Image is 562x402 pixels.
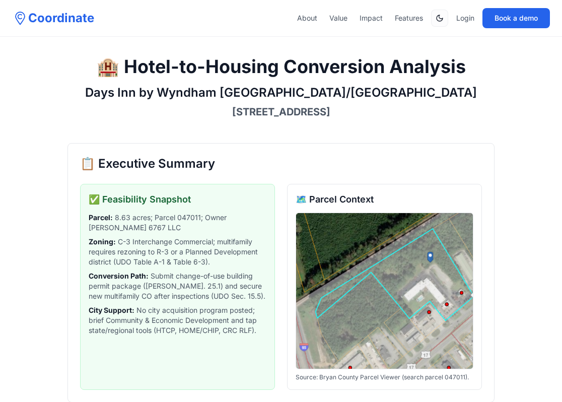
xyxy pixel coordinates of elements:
h3: 🗺️ Parcel Context [296,192,473,207]
a: About [297,13,317,23]
a: Features [395,13,423,23]
img: Coordinate [12,10,28,26]
h1: 🏨 Hotel-to-Housing Conversion Analysis [67,56,495,77]
a: Login [456,13,474,23]
button: Switch to dark mode [431,10,448,27]
img: Parcel 047011 context map [296,213,473,369]
span: 8.63 acres; Parcel 047011; Owner [PERSON_NAME] 6767 LLC [89,213,266,233]
strong: Conversion Path : [89,272,149,280]
span: Submit change-of-use building permit package ([PERSON_NAME]. 25.1) and secure new multifamily CO ... [89,271,266,301]
button: Book a demo [482,8,550,28]
h3: ✅ Feasibility Snapshot [89,192,266,207]
a: Value [329,13,347,23]
strong: City Support : [89,306,134,314]
h2: 📋 Executive Summary [80,156,482,172]
span: Coordinate [28,10,94,26]
p: Source: Bryan County Parcel Viewer (search parcel 047011). [296,373,473,381]
strong: Zoning : [89,237,116,246]
strong: Parcel : [89,213,113,222]
h2: Days Inn by Wyndham [GEOGRAPHIC_DATA]/[GEOGRAPHIC_DATA] [67,85,495,101]
span: No city acquisition program posted; brief Community & Economic Development and tap state/regional... [89,305,266,336]
a: Impact [360,13,383,23]
span: C-3 Interchange Commercial; multifamily requires rezoning to R-3 or a Planned Development distric... [89,237,266,267]
a: Coordinate [12,10,94,26]
h3: [STREET_ADDRESS] [67,105,495,119]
